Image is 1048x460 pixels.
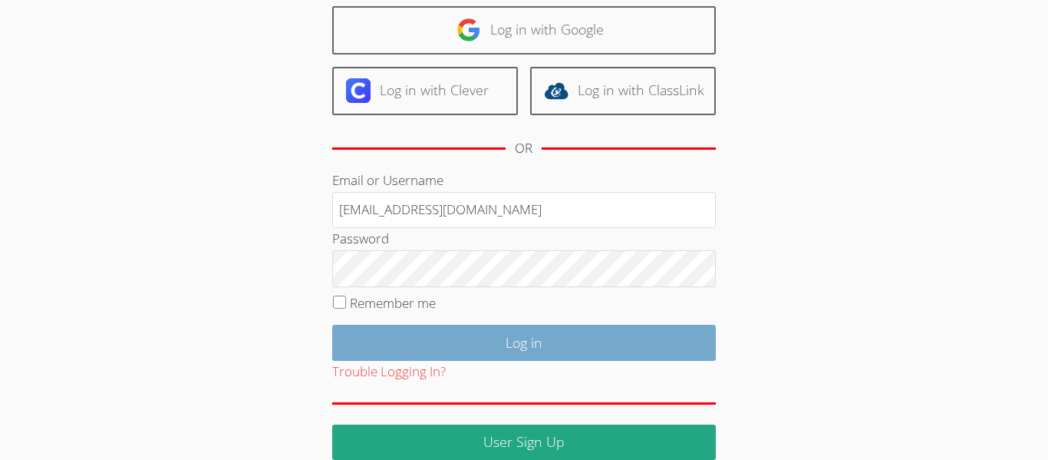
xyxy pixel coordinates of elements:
a: Log in with Google [332,6,716,55]
img: classlink-logo-d6bb404cc1216ec64c9a2012d9dc4662098be43eaf13dc465df04b49fa7ab582.svg [544,78,568,103]
div: OR [515,137,532,160]
label: Remember me [350,294,436,312]
img: google-logo-50288ca7cdecda66e5e0955fdab243c47b7ad437acaf1139b6f446037453330a.svg [456,18,481,42]
button: Trouble Logging In? [332,361,446,383]
a: Log in with ClassLink [530,67,716,115]
label: Password [332,230,389,247]
img: clever-logo-6eab21bc6e7a338710f1a6ff85c0baf02591cd810cc4098c63d3a4b26e2feb20.svg [346,78,371,103]
label: Email or Username [332,171,443,189]
a: Log in with Clever [332,67,518,115]
input: Log in [332,325,716,361]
